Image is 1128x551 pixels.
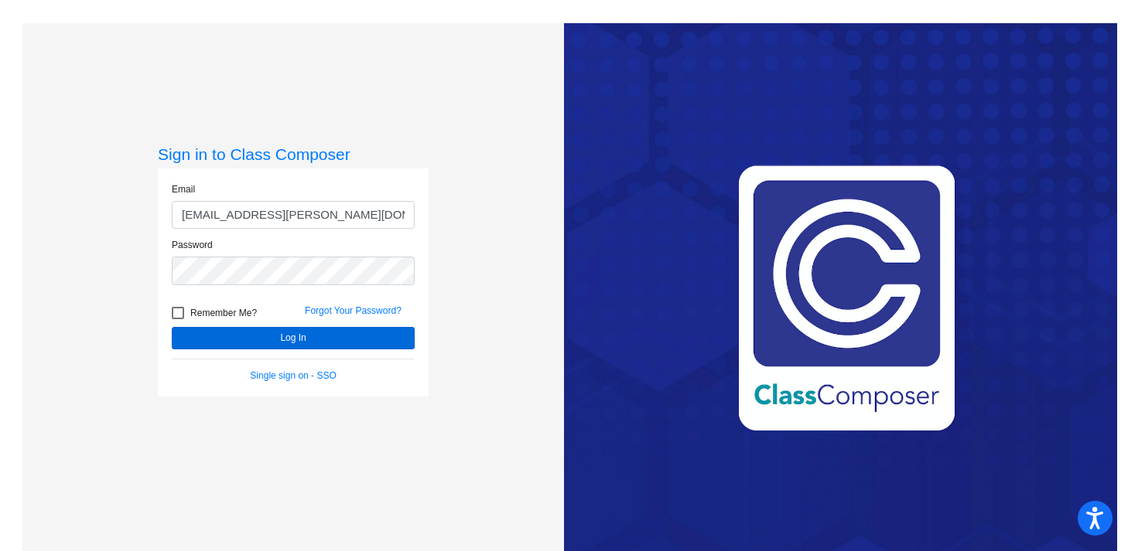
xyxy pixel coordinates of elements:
label: Password [172,238,213,252]
label: Email [172,182,195,196]
a: Forgot Your Password? [305,305,402,316]
button: Log In [172,327,415,349]
span: Remember Me? [190,304,257,322]
a: Single sign on - SSO [250,370,336,381]
h3: Sign in to Class Composer [158,145,429,164]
